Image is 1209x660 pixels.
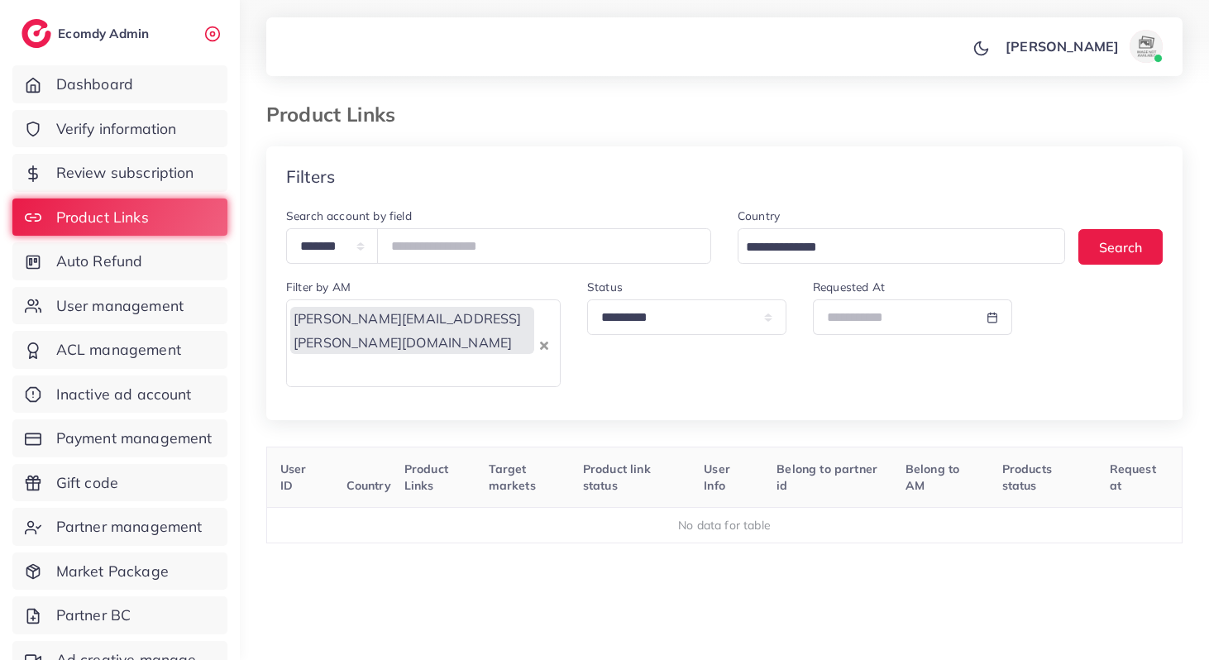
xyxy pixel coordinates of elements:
span: Products status [1002,462,1052,493]
h2: Ecomdy Admin [58,26,153,41]
span: Product Links [56,207,149,228]
a: Review subscription [12,154,227,192]
a: [PERSON_NAME]avatar [996,30,1169,63]
span: User Info [704,462,730,493]
div: Search for option [738,228,1065,264]
span: Request at [1110,462,1156,493]
h3: Product Links [266,103,409,127]
a: Partner BC [12,596,227,634]
label: Status [587,279,623,295]
span: Dashboard [56,74,133,95]
label: Filter by AM [286,279,351,295]
span: Inactive ad account [56,384,192,405]
a: ACL management [12,331,227,369]
a: Auto Refund [12,242,227,280]
button: Clear Selected [540,335,548,354]
span: User ID [280,462,307,493]
label: Search account by field [286,208,412,224]
span: Verify information [56,118,177,140]
a: Market Package [12,552,227,591]
a: Verify information [12,110,227,148]
span: Belong to partner id [777,462,877,493]
span: Target markets [489,462,536,493]
a: logoEcomdy Admin [22,19,153,48]
span: Payment management [56,428,213,449]
a: Partner management [12,508,227,546]
button: Search [1078,229,1163,265]
span: Partner BC [56,605,131,626]
input: Search for option [289,357,536,383]
p: [PERSON_NAME] [1006,36,1119,56]
div: No data for table [276,517,1173,533]
label: Country [738,208,780,224]
a: Gift code [12,464,227,502]
img: avatar [1130,30,1163,63]
span: Belong to AM [906,462,959,493]
h4: Filters [286,166,335,187]
input: Search for option [740,235,1044,261]
label: Requested At [813,279,885,295]
a: Payment management [12,419,227,457]
span: ACL management [56,339,181,361]
span: User management [56,295,184,317]
div: Search for option [286,299,561,387]
span: Gift code [56,472,118,494]
span: Review subscription [56,162,194,184]
span: Auto Refund [56,251,143,272]
span: [PERSON_NAME][EMAIL_ADDRESS][PERSON_NAME][DOMAIN_NAME] [290,307,534,355]
span: Partner management [56,516,203,538]
span: Product link status [583,462,651,493]
span: Country [346,478,391,493]
a: Dashboard [12,65,227,103]
a: Inactive ad account [12,375,227,414]
span: Product Links [404,462,448,493]
span: Market Package [56,561,169,582]
a: Product Links [12,198,227,237]
img: logo [22,19,51,48]
a: User management [12,287,227,325]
